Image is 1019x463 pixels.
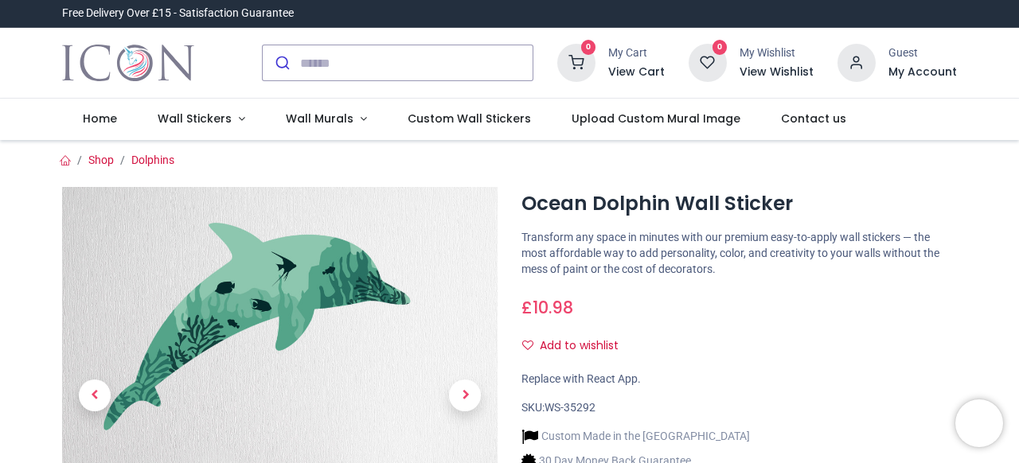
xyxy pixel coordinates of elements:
[521,296,573,319] span: £
[522,340,533,351] i: Add to wishlist
[62,6,294,21] div: Free Delivery Over £15 - Satisfaction Guarantee
[533,296,573,319] span: 10.98
[713,40,728,55] sup: 0
[138,99,266,140] a: Wall Stickers
[79,379,111,411] span: Previous
[888,64,957,80] a: My Account
[521,230,957,277] p: Transform any space in minutes with our premium easy-to-apply wall stickers — the most affordable...
[521,333,632,360] button: Add to wishlistAdd to wishlist
[740,45,814,61] div: My Wishlist
[83,111,117,126] span: Home
[581,40,596,55] sup: 0
[62,41,193,85] a: Logo of Icon Wall Stickers
[521,400,957,416] div: SKU:
[623,6,957,21] iframe: Customer reviews powered by Trustpilot
[263,45,300,80] button: Submit
[557,56,595,68] a: 0
[449,379,481,411] span: Next
[521,428,750,445] li: Custom Made in the [GEOGRAPHIC_DATA]
[62,41,193,85] img: Icon Wall Stickers
[158,111,232,126] span: Wall Stickers
[131,154,174,166] a: Dolphins
[608,64,665,80] a: View Cart
[608,45,665,61] div: My Cart
[88,154,114,166] a: Shop
[740,64,814,80] a: View Wishlist
[286,111,353,126] span: Wall Murals
[408,111,531,126] span: Custom Wall Stickers
[888,45,957,61] div: Guest
[521,372,957,387] div: Replace with React App.
[955,399,1003,447] iframe: Brevo live chat
[521,190,957,217] h1: Ocean Dolphin Wall Sticker
[545,401,595,414] span: WS-35292
[689,56,727,68] a: 0
[265,99,387,140] a: Wall Murals
[572,111,740,126] span: Upload Custom Mural Image
[781,111,846,126] span: Contact us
